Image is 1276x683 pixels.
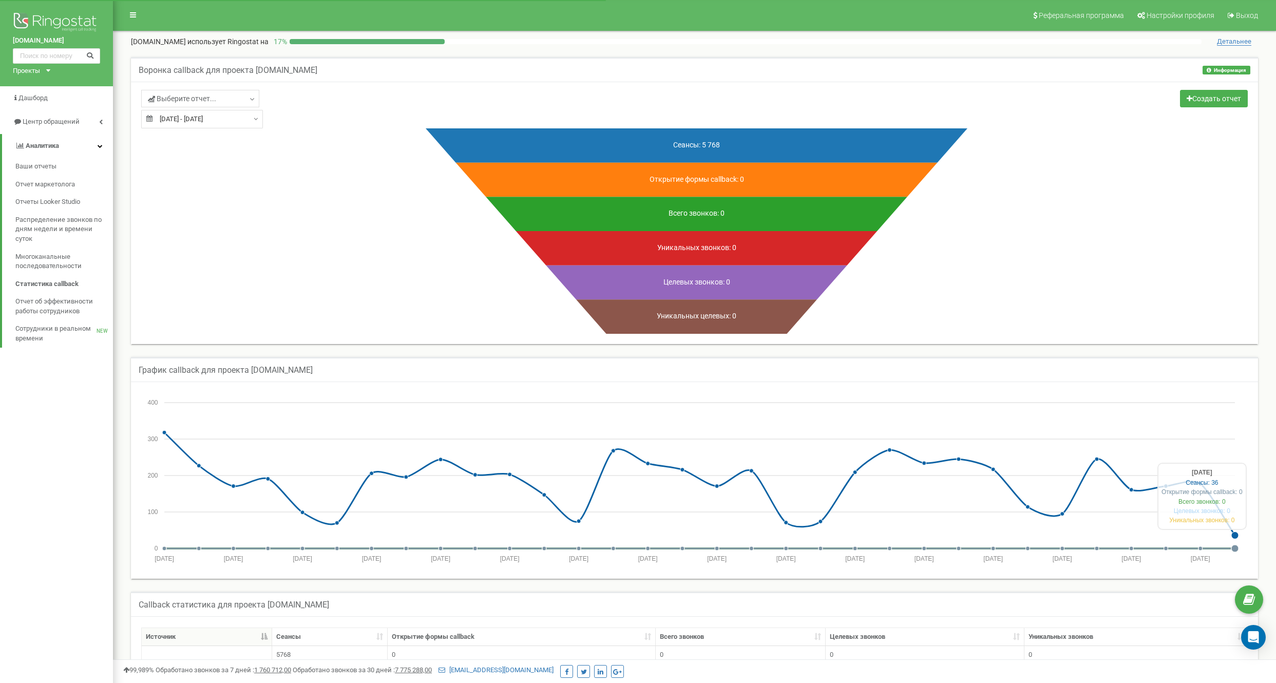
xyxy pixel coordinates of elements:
[1161,468,1243,477] div: [DATE]
[915,555,934,562] tspan: [DATE]
[1161,507,1243,516] div: Целевых звонков: 0
[293,666,432,674] span: Обработано звонков за 30 дней :
[1217,37,1251,46] span: Детальнее
[15,320,113,347] a: Сотрудники в реальном времениNEW
[707,555,727,562] tspan: [DATE]
[569,555,588,562] tspan: [DATE]
[15,215,108,244] span: Распределение звонков по дням недели и времени суток
[1121,555,1141,562] tspan: [DATE]
[1039,11,1124,20] span: Реферальная программа
[15,248,113,275] a: Многоканальные последовательности
[388,628,656,647] th: Открытие формы callback: отсортировать по возрастанию
[187,37,269,46] span: использует Ringostat на
[439,666,554,674] a: [EMAIL_ADDRESS][DOMAIN_NAME]
[1161,498,1243,506] div: Всего звонков: 0
[15,158,113,176] a: Ваши отчеты
[1161,479,1243,487] div: Сеансы: 36
[1203,66,1250,74] button: Информация
[1180,90,1248,107] a: Создать отчет
[15,162,56,172] span: Ваши отчеты
[656,646,826,664] td: 0
[1161,516,1243,525] div: Уникальных звонков: 0
[1024,628,1248,647] th: Уникальных звонков: отсортировать по возрастанию
[15,324,97,343] span: Сотрудники в реальном времени
[156,666,291,674] span: Обработано звонков за 7 дней :
[148,508,158,516] tspan: 100
[1147,11,1214,20] span: Настройки профиля
[139,600,329,610] h5: Callback статистика для проекта [DOMAIN_NAME]
[15,275,113,293] a: Статистика callback
[123,666,154,674] span: 99,989%
[224,555,243,562] tspan: [DATE]
[15,252,108,271] span: Многоканальные последовательности
[1191,555,1210,562] tspan: [DATE]
[15,293,113,320] a: Отчет об эффективности работы сотрудников
[1053,555,1072,562] tspan: [DATE]
[13,48,100,64] input: Поиск по номеру
[15,279,79,289] span: Статистика callback
[148,472,158,479] tspan: 200
[1236,11,1258,20] span: Выход
[15,176,113,194] a: Отчет маркетолога
[388,646,656,664] td: 0
[272,646,388,664] td: 5768
[638,555,658,562] tspan: [DATE]
[2,134,113,158] a: Аналитика
[131,36,269,47] p: [DOMAIN_NAME]
[776,555,796,562] tspan: [DATE]
[1024,646,1248,664] td: 0
[18,94,48,102] span: Дашборд
[15,211,113,248] a: Распределение звонков по дням недели и времени суток
[826,646,1024,664] td: 0
[141,90,259,107] a: Выберите отчет...
[656,628,826,647] th: Всего звонков: отсортировать по возрастанию
[826,628,1024,647] th: Целевых звонков: отсортировать по возрастанию
[431,555,450,562] tspan: [DATE]
[293,555,312,562] tspan: [DATE]
[26,142,59,149] span: Аналитика
[500,555,520,562] tspan: [DATE]
[269,36,290,47] p: 17 %
[13,36,100,46] a: [DOMAIN_NAME]
[15,193,113,211] a: Отчеты Looker Studio
[155,555,174,562] tspan: [DATE]
[15,297,108,316] span: Отчет об эффективности работы сотрудников
[845,555,865,562] tspan: [DATE]
[155,545,158,552] tspan: 0
[15,180,75,189] span: Отчет маркетолога
[983,555,1003,562] tspan: [DATE]
[142,628,272,647] th: Источник: отсортировать по убыванию
[139,66,317,75] h5: Воронка callback для проекта [DOMAIN_NAME]
[395,666,432,674] u: 7 775 288,00
[1161,488,1243,497] div: Открытие формы callback: 0
[13,66,40,76] div: Проекты
[23,118,80,125] span: Центр обращений
[148,435,158,443] tspan: 300
[148,93,216,104] span: Выберите отчет...
[254,666,291,674] u: 1 760 712,00
[272,628,388,647] th: Сеансы: отсортировать по возрастанию
[15,197,80,207] span: Отчеты Looker Studio
[13,10,100,36] img: Ringostat logo
[1241,625,1266,650] div: Open Intercom Messenger
[139,366,313,375] h5: График callback для проекта [DOMAIN_NAME]
[148,399,158,406] tspan: 400
[362,555,382,562] tspan: [DATE]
